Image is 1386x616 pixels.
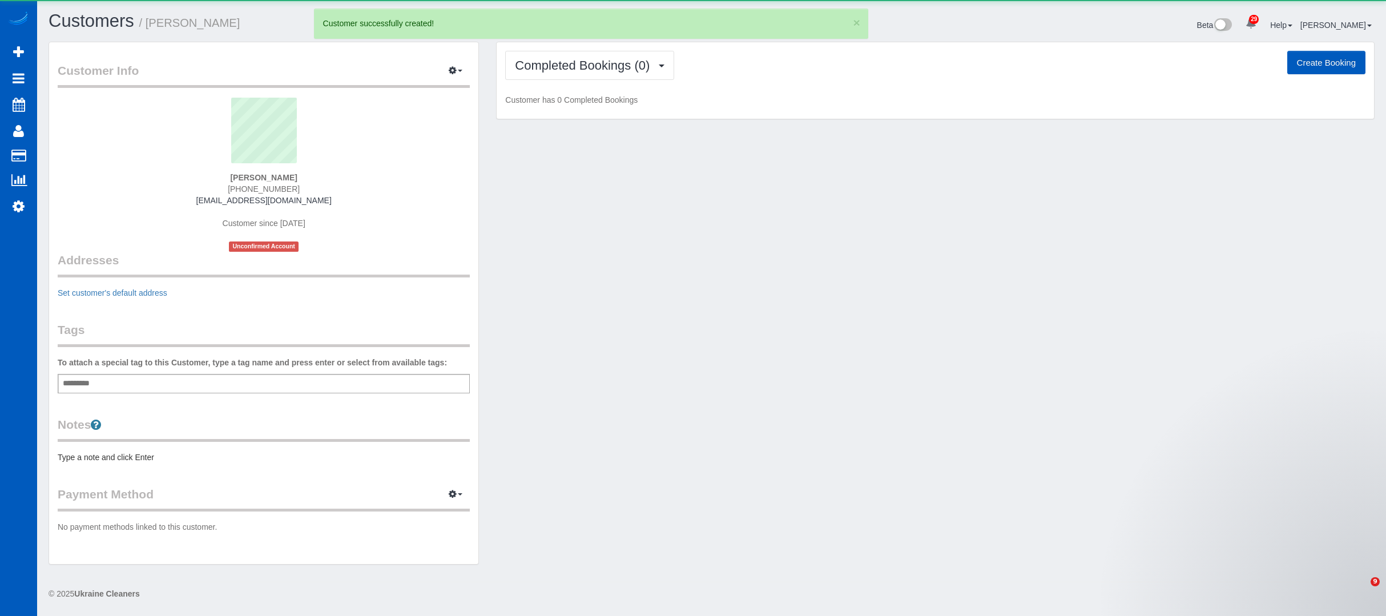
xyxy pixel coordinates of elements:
button: Completed Bookings (0) [505,51,674,80]
a: Beta [1197,21,1232,30]
label: To attach a special tag to this Customer, type a tag name and press enter or select from availabl... [58,357,447,368]
strong: [PERSON_NAME] [230,173,297,182]
span: [PHONE_NUMBER] [228,184,300,194]
a: Customers [49,11,134,31]
legend: Notes [58,416,470,442]
strong: Ukraine Cleaners [74,589,139,598]
span: 9 [1371,577,1380,586]
img: New interface [1213,18,1232,33]
a: [PERSON_NAME] [1300,21,1372,30]
small: / [PERSON_NAME] [139,17,240,29]
legend: Payment Method [58,486,470,512]
p: Customer has 0 Completed Bookings [505,94,1365,106]
legend: Customer Info [58,62,470,88]
span: Completed Bookings (0) [515,58,655,73]
iframe: Intercom live chat [1347,577,1375,605]
div: Customer successfully created! [323,18,859,29]
div: © 2025 [49,588,1375,599]
legend: Tags [58,321,470,347]
span: Customer since [DATE] [223,219,305,228]
button: × [853,17,860,29]
a: 29 [1240,11,1262,37]
a: Set customer's default address [58,288,167,297]
span: Unconfirmed Account [229,241,299,251]
a: [EMAIL_ADDRESS][DOMAIN_NAME] [196,196,332,205]
a: Help [1270,21,1292,30]
img: Automaid Logo [7,11,30,27]
span: 29 [1249,15,1259,24]
button: Create Booking [1287,51,1365,75]
pre: Type a note and click Enter [58,452,470,463]
p: No payment methods linked to this customer. [58,521,470,533]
